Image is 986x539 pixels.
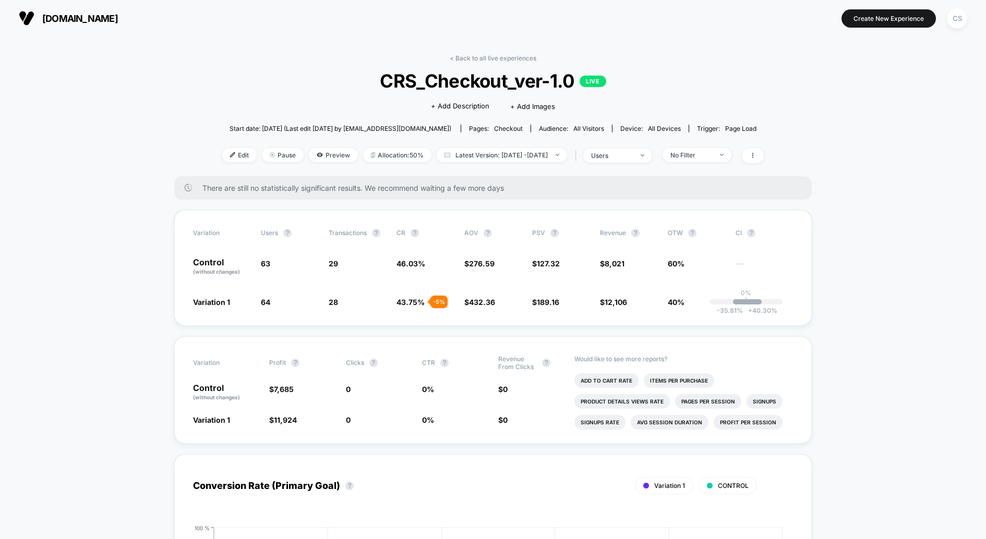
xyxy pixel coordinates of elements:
span: $ [600,298,627,307]
span: 43.75 % [396,298,425,307]
span: $ [464,298,495,307]
span: CTR [422,359,435,366]
button: ? [440,359,449,367]
button: CS [944,8,970,29]
span: Pause [262,148,304,162]
span: + Add Description [431,101,489,112]
span: CI [736,229,793,237]
tspan: 100 % [195,524,210,531]
span: all devices [648,125,681,132]
span: 0 % [422,415,434,424]
span: Clicks [346,359,364,366]
span: 60% [668,259,684,268]
button: Create New Experience [841,9,936,28]
img: end [270,152,275,157]
div: - 5 % [430,296,448,308]
span: Variation 1 [193,298,230,307]
img: Visually logo [19,10,34,26]
p: LIVE [580,76,606,87]
li: Add To Cart Rate [574,373,639,388]
span: 0 [346,415,351,424]
span: 63 [261,259,270,268]
button: ? [542,359,550,367]
li: Profit Per Session [714,415,783,430]
span: $ [532,298,559,307]
span: $ [269,415,297,424]
div: users [591,152,633,160]
p: | [745,297,747,304]
span: 40% [668,298,684,307]
div: Pages: [469,125,523,132]
button: ? [550,229,559,237]
span: CR [396,229,405,237]
span: Variation 1 [654,482,685,489]
span: 12,106 [605,298,627,307]
span: CONTROL [718,482,749,489]
span: Allocation: 50% [363,148,431,162]
div: No Filter [670,151,712,159]
span: Variation [193,355,250,371]
span: users [261,229,278,237]
span: Variation 1 [193,415,230,424]
img: end [720,154,724,156]
a: < Back to all live experiences [450,54,536,62]
span: $ [532,259,560,268]
span: (without changes) [193,268,240,275]
span: 11,924 [274,415,297,424]
span: $ [498,415,508,424]
li: Items Per Purchase [644,373,714,388]
span: Edit [222,148,257,162]
li: Signups [747,394,783,409]
span: Variation [193,229,250,237]
span: 28 [329,298,338,307]
button: ? [372,229,380,237]
span: Revenue From Clicks [498,355,537,371]
span: PSV [532,229,545,237]
span: Start date: [DATE] (Last edit [DATE] by [EMAIL_ADDRESS][DOMAIN_NAME]) [230,125,451,132]
div: Audience: [539,125,604,132]
img: end [641,154,644,156]
span: 46.03 % [396,259,425,268]
p: Would like to see more reports? [574,355,793,363]
span: (without changes) [193,394,240,400]
span: 189.16 [537,298,559,307]
div: Trigger: [697,125,756,132]
span: 276.59 [469,259,495,268]
span: 7,685 [274,385,294,394]
span: 8,021 [605,259,624,268]
span: AOV [464,229,478,237]
img: end [556,154,559,156]
span: 432.36 [469,298,495,307]
li: Signups Rate [574,415,626,430]
p: Control [193,384,259,401]
span: 127.32 [537,259,560,268]
span: 64 [261,298,270,307]
button: ? [631,229,640,237]
span: 40.30 % [743,307,777,314]
span: | [572,148,583,163]
span: 0 % [422,385,434,394]
span: + Add Images [510,102,555,111]
span: $ [269,385,294,394]
li: Pages Per Session [675,394,741,409]
p: Control [193,258,250,276]
li: Product Details Views Rate [574,394,670,409]
span: 29 [329,259,338,268]
span: 0 [346,385,351,394]
img: edit [230,152,235,157]
span: OTW [668,229,725,237]
span: Preview [309,148,358,162]
span: [DOMAIN_NAME] [42,13,118,24]
span: checkout [494,125,523,132]
button: ? [484,229,492,237]
span: $ [498,385,508,394]
button: [DOMAIN_NAME] [16,10,121,27]
span: Page Load [725,125,756,132]
button: ? [291,359,299,367]
span: --- [736,261,793,276]
button: ? [369,359,378,367]
span: Latest Version: [DATE] - [DATE] [437,148,567,162]
span: Revenue [600,229,626,237]
img: calendar [444,152,450,157]
span: Transactions [329,229,367,237]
